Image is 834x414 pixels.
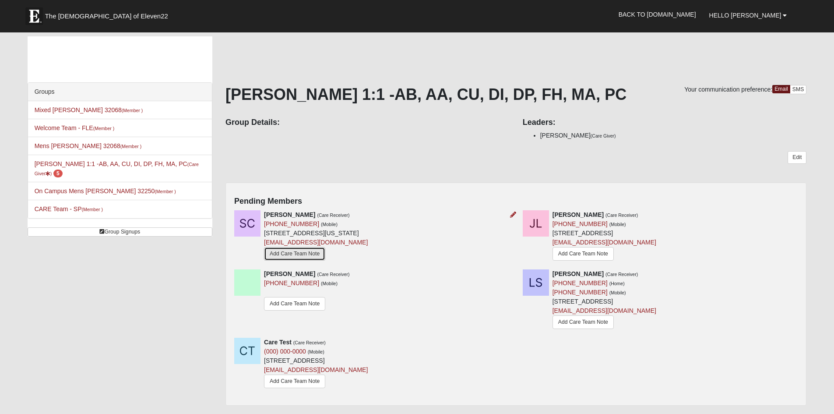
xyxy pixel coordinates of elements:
small: (Mobile) [609,290,626,295]
span: Hello [PERSON_NAME] [709,12,781,19]
div: [STREET_ADDRESS] [552,210,656,263]
small: (Member ) [155,189,176,194]
a: [EMAIL_ADDRESS][DOMAIN_NAME] [264,239,368,246]
small: (Care Receiver) [605,272,638,277]
a: SMS [790,85,807,94]
small: (Member ) [93,126,114,131]
a: Hello [PERSON_NAME] [703,4,794,26]
strong: [PERSON_NAME] [552,270,604,277]
small: (Care Receiver) [317,272,349,277]
a: Back to [DOMAIN_NAME] [612,4,703,25]
li: [PERSON_NAME] [540,131,807,140]
a: Add Care Team Note [264,375,325,388]
small: (Care Giver ) [35,162,199,176]
strong: [PERSON_NAME] [264,211,315,218]
div: [STREET_ADDRESS][US_STATE] [264,210,368,263]
h4: Pending Members [234,197,798,206]
strong: Care Test [264,339,292,346]
small: (Care Receiver) [293,340,326,345]
small: (Mobile) [308,349,324,354]
small: (Member ) [122,108,143,113]
a: [PHONE_NUMBER] [552,289,608,296]
a: Add Care Team Note [264,247,325,261]
h4: Group Details: [225,118,510,127]
img: Eleven22 logo [25,7,43,25]
small: (Care Giver) [591,133,616,138]
small: (Mobile) [609,222,626,227]
a: Mixed [PERSON_NAME] 32068(Member ) [35,106,143,113]
a: [PHONE_NUMBER] [264,220,319,227]
a: Welcome Team - FLE(Member ) [35,124,115,131]
a: [EMAIL_ADDRESS][DOMAIN_NAME] [552,239,656,246]
a: Add Care Team Note [552,315,614,329]
small: (Care Receiver) [317,212,349,218]
span: number of pending members [53,170,63,177]
a: Add Care Team Note [264,297,325,311]
small: (Mobile) [321,281,338,286]
small: (Member ) [120,144,141,149]
a: [PHONE_NUMBER] [552,220,608,227]
a: [EMAIL_ADDRESS][DOMAIN_NAME] [552,307,656,314]
small: (Member ) [82,207,103,212]
div: [STREET_ADDRESS] [552,269,656,331]
a: (000) 000-0000 [264,348,306,355]
a: Add Care Team Note [552,247,614,261]
small: (Mobile) [321,222,338,227]
h1: [PERSON_NAME] 1:1 -AB, AA, CU, DI, DP, FH, MA, PC [225,85,806,104]
a: Edit [788,151,806,164]
a: [PHONE_NUMBER] [552,280,608,287]
a: [EMAIL_ADDRESS][DOMAIN_NAME] [264,366,368,373]
strong: [PERSON_NAME] [552,211,604,218]
a: On Campus Mens [PERSON_NAME] 32250(Member ) [35,188,176,195]
a: Mens [PERSON_NAME] 32068(Member ) [35,142,142,149]
div: [STREET_ADDRESS] [264,338,368,390]
a: Email [772,85,790,93]
strong: [PERSON_NAME] [264,270,315,277]
h4: Leaders: [523,118,807,127]
a: CARE Team - SP(Member ) [35,205,103,212]
a: [PERSON_NAME] 1:1 -AB, AA, CU, DI, DP, FH, MA, PC(Care Giver) 5 [35,160,199,177]
a: Group Signups [28,227,212,237]
a: The [DEMOGRAPHIC_DATA] of Eleven22 [21,3,196,25]
div: Groups [28,83,212,101]
small: (Home) [609,281,625,286]
span: Your communication preference: [684,86,772,93]
span: The [DEMOGRAPHIC_DATA] of Eleven22 [45,12,168,21]
small: (Care Receiver) [605,212,638,218]
a: [PHONE_NUMBER] [264,280,319,287]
